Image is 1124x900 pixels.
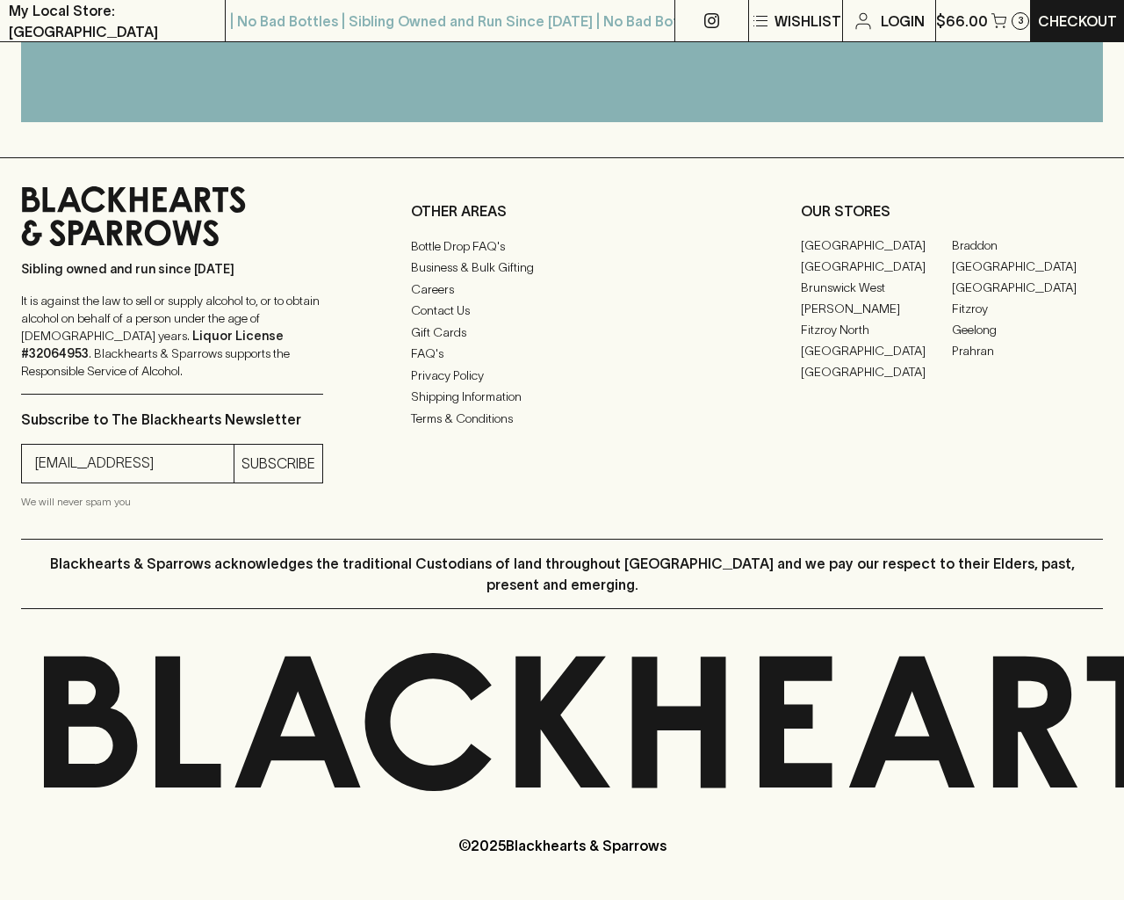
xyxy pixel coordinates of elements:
[411,344,713,365] a: FAQ's
[411,365,713,386] a: Privacy Policy
[881,11,925,32] p: Login
[801,236,952,257] a: [GEOGRAPHIC_DATA]
[1018,16,1024,25] p: 3
[801,257,952,278] a: [GEOGRAPHIC_DATA]
[411,301,713,322] a: Contact Us
[21,329,284,360] strong: Liquor License #32064953
[801,299,952,320] a: [PERSON_NAME]
[234,445,322,483] button: SUBSCRIBE
[801,341,952,362] a: [GEOGRAPHIC_DATA]
[801,320,952,341] a: Fitzroy North
[952,320,1103,341] a: Geelong
[21,409,323,430] p: Subscribe to The Blackhearts Newsletter
[241,453,315,474] p: SUBSCRIBE
[1038,11,1117,32] p: Checkout
[952,257,1103,278] a: [GEOGRAPHIC_DATA]
[952,236,1103,257] a: Braddon
[801,278,952,299] a: Brunswick West
[801,362,952,383] a: [GEOGRAPHIC_DATA]
[411,387,713,408] a: Shipping Information
[952,341,1103,362] a: Prahran
[952,278,1103,299] a: [GEOGRAPHIC_DATA]
[21,292,323,380] p: It is against the law to sell or supply alcohol to, or to obtain alcohol on behalf of a person un...
[936,11,988,32] p: $66.00
[775,11,841,32] p: Wishlist
[411,258,713,279] a: Business & Bulk Gifting
[411,279,713,300] a: Careers
[21,493,323,511] p: We will never spam you
[952,299,1103,320] a: Fitzroy
[411,236,713,257] a: Bottle Drop FAQ's
[801,200,1103,221] p: OUR STORES
[21,260,323,278] p: Sibling owned and run since [DATE]
[411,408,713,429] a: Terms & Conditions
[35,449,234,477] input: e.g. jane@blackheartsandsparrows.com.au
[34,553,1090,595] p: Blackhearts & Sparrows acknowledges the traditional Custodians of land throughout [GEOGRAPHIC_DAT...
[411,322,713,343] a: Gift Cards
[411,200,713,221] p: OTHER AREAS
